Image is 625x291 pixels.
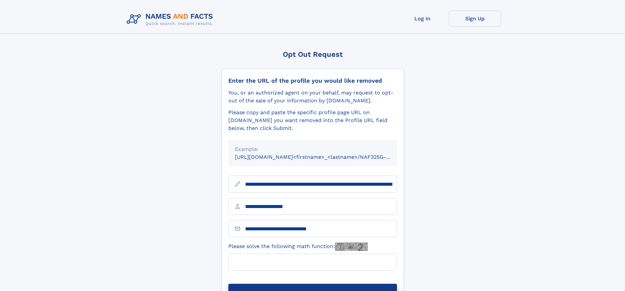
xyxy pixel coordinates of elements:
div: Please copy and paste the specific profile page URL on [DOMAIN_NAME] you want removed into the Pr... [228,109,397,132]
small: [URL][DOMAIN_NAME]<firstname>_<lastname>/NAF325G-xxxxxxxx [235,154,409,160]
div: Example: [235,145,390,153]
div: Opt Out Request [221,50,404,58]
img: Logo Names and Facts [124,10,219,28]
div: You, or an authorized agent on your behalf, may request to opt-out of the sale of your informatio... [228,89,397,105]
div: Enter the URL of the profile you would like removed [228,77,397,84]
label: Please solve the following math function: [228,242,368,251]
a: Log In [396,10,449,27]
a: Sign Up [449,10,501,27]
